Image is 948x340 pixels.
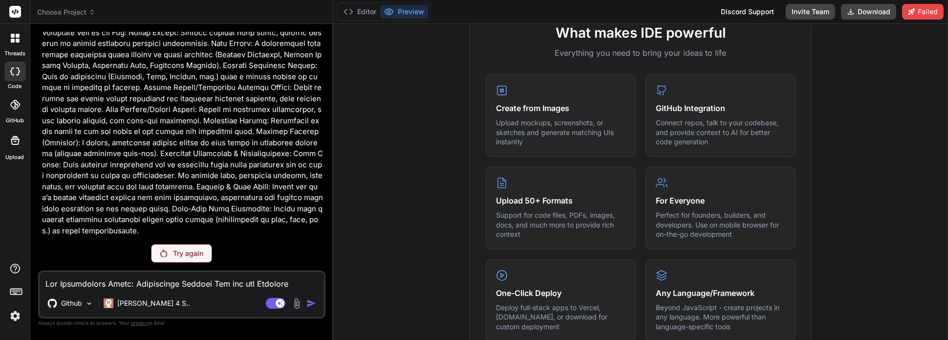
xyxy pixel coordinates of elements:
[85,299,93,308] img: Pick Models
[306,298,316,308] img: icon
[38,318,325,328] p: Always double-check its answers. Your in Bind
[4,49,25,58] label: threads
[496,210,625,239] p: Support for code files, PDFs, images, docs, and much more to provide rich context
[841,4,896,20] button: Download
[656,287,785,299] h4: Any Language/Framework
[656,118,785,147] p: Connect repos, talk to your codebase, and provide context to AI for better code generation
[496,102,625,114] h4: Create from Images
[496,303,625,332] p: Deploy full-stack apps to Vercel, [DOMAIN_NAME], or download for custom deployment
[61,298,82,308] p: Github
[496,287,625,299] h4: One-Click Deploy
[656,303,785,332] p: Beyond JavaScript - create projects in any language. More powerful than language-specific tools
[173,249,203,258] p: Try again
[496,195,625,206] h4: Upload 50+ Formats
[131,320,149,326] span: privacy
[486,23,796,43] h2: What makes IDE powerful
[37,7,95,17] span: Choose Project
[6,116,24,125] label: GitHub
[902,4,944,20] button: Failed
[715,4,780,20] div: Discord Support
[160,249,167,257] img: Retry
[380,5,428,19] button: Preview
[8,82,22,91] label: code
[6,153,24,161] label: Upload
[340,5,380,19] button: Editor
[656,195,785,206] h4: For Everyone
[486,47,796,59] p: Everything you need to bring your ideas to life
[104,298,113,308] img: Claude 4 Sonnet
[291,298,302,309] img: attachment
[496,118,625,147] p: Upload mockups, screenshots, or sketches and generate matching UIs instantly
[117,298,190,308] p: [PERSON_NAME] 4 S..
[786,4,835,20] button: Invite Team
[656,102,785,114] h4: GitHub Integration
[7,308,23,324] img: settings
[656,210,785,239] p: Perfect for founders, builders, and developers. Use on mobile browser for on-the-go development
